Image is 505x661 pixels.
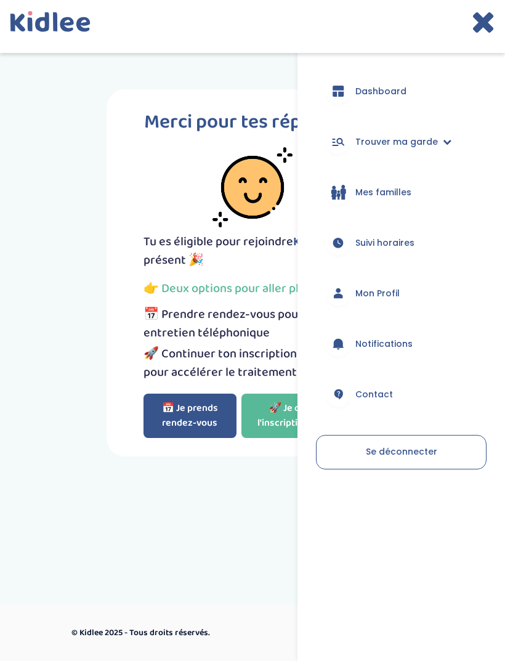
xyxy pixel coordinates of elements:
a: Mes familles [316,170,487,214]
a: 🚀 Je continue l'inscription en ligne [241,394,362,438]
p: Tu es éligible pour rejoindre dès à présent 🎉 [143,232,362,269]
span: Kidlee [293,232,327,251]
span: Se déconnecter [366,445,437,458]
span: Dashboard [355,85,406,98]
span: Contact [355,388,393,401]
button: 📅 Je prends rendez-vous [143,394,236,438]
a: Se déconnecter [316,435,487,469]
a: Suivi horaires [316,221,487,265]
p: Merci pour tes réponses ! [143,108,362,137]
li: 🚀 Continuer ton inscription en ligne pour accélérer le traitement [143,344,362,381]
span: Suivi horaires [355,237,414,249]
span: Trouver ma garde [355,136,438,148]
a: Dashboard [316,69,487,113]
span: Mes familles [355,186,411,199]
a: Trouver ma garde [316,120,487,164]
a: Mon Profil [316,271,487,315]
li: 📅 Prendre rendez-vous pour ton entretien téléphonique [143,305,362,342]
a: Contact [316,372,487,416]
img: smiley-face [212,147,293,227]
a: Notifications [316,322,487,366]
span: Mon Profil [355,287,400,300]
span: Notifications [355,338,413,351]
p: © Kidlee 2025 - Tous droits réservés. [71,627,261,639]
p: 👉 Deux options pour aller plus vite : [143,279,362,298]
